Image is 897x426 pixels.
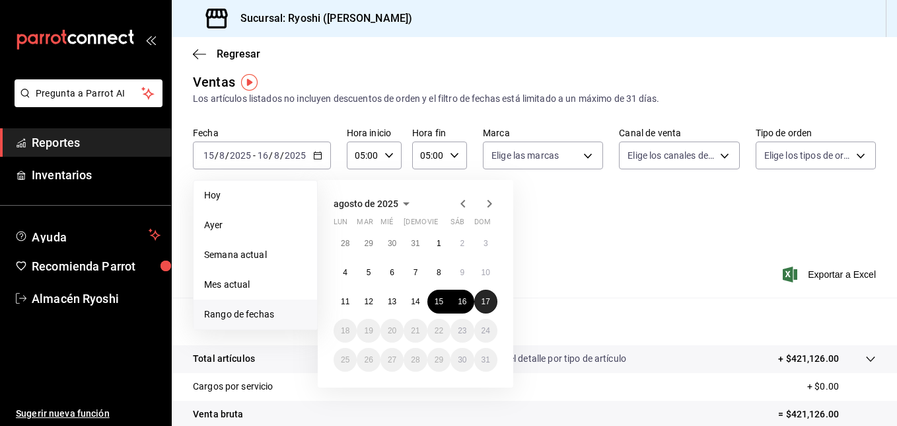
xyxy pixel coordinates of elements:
[388,239,396,248] abbr: 30 de julio de 2025
[334,196,414,212] button: agosto de 2025
[413,268,418,277] abbr: 7 de agosto de 2025
[280,150,284,161] span: /
[404,348,427,372] button: 28 de agosto de 2025
[36,87,142,101] span: Pregunta a Parrot AI
[427,218,438,232] abbr: viernes
[364,297,373,306] abbr: 12 de agosto de 2025
[427,290,450,314] button: 15 de agosto de 2025
[404,232,427,255] button: 31 de julio de 2025
[193,72,235,92] div: Ventas
[474,261,497,284] button: 10 de agosto de 2025
[380,290,404,314] button: 13 de agosto de 2025
[341,239,349,248] abbr: 28 de julio de 2025
[388,326,396,335] abbr: 20 de agosto de 2025
[273,150,280,161] input: --
[619,128,739,138] label: Canal de venta
[343,268,347,277] abbr: 4 de agosto de 2025
[484,239,488,248] abbr: 3 de agosto de 2025
[193,407,243,421] p: Venta bruta
[219,150,225,161] input: --
[460,239,464,248] abbr: 2 de agosto de 2025
[411,239,419,248] abbr: 31 de julio de 2025
[756,128,876,138] label: Tipo de orden
[404,319,427,343] button: 21 de agosto de 2025
[9,96,162,110] a: Pregunta a Parrot AI
[435,355,443,364] abbr: 29 de agosto de 2025
[193,48,260,60] button: Regresar
[380,218,393,232] abbr: miércoles
[367,268,371,277] abbr: 5 de agosto de 2025
[204,278,306,292] span: Mes actual
[230,11,412,26] h3: Sucursal: Ryoshi ([PERSON_NAME])
[341,326,349,335] abbr: 18 de agosto de 2025
[32,227,143,243] span: Ayuda
[334,232,357,255] button: 28 de julio de 2025
[404,290,427,314] button: 14 de agosto de 2025
[450,290,474,314] button: 16 de agosto de 2025
[764,149,851,162] span: Elige los tipos de orden
[458,355,466,364] abbr: 30 de agosto de 2025
[204,248,306,262] span: Semana actual
[388,355,396,364] abbr: 27 de agosto de 2025
[357,218,373,232] abbr: martes
[427,261,450,284] button: 8 de agosto de 2025
[334,319,357,343] button: 18 de agosto de 2025
[474,319,497,343] button: 24 de agosto de 2025
[364,239,373,248] abbr: 29 de julio de 2025
[364,326,373,335] abbr: 19 de agosto de 2025
[215,150,219,161] span: /
[357,232,380,255] button: 29 de julio de 2025
[32,290,161,308] span: Almacén Ryoshi
[412,128,467,138] label: Hora fin
[257,150,269,161] input: --
[458,326,466,335] abbr: 23 de agosto de 2025
[404,218,482,232] abbr: jueves
[193,352,255,366] p: Total artículos
[241,74,258,91] img: Tooltip marker
[364,355,373,364] abbr: 26 de agosto de 2025
[474,232,497,255] button: 3 de agosto de 2025
[628,149,715,162] span: Elige los canales de venta
[32,166,161,184] span: Inventarios
[450,261,474,284] button: 9 de agosto de 2025
[474,348,497,372] button: 31 de agosto de 2025
[193,128,331,138] label: Fecha
[203,150,215,161] input: --
[450,218,464,232] abbr: sábado
[204,189,306,202] span: Hoy
[458,297,466,306] abbr: 16 de agosto de 2025
[807,380,876,394] p: + $0.00
[193,92,876,106] div: Los artículos listados no incluyen descuentos de orden y el filtro de fechas está limitado a un m...
[427,348,450,372] button: 29 de agosto de 2025
[411,297,419,306] abbr: 14 de agosto de 2025
[253,150,256,161] span: -
[32,134,161,151] span: Reportes
[225,150,229,161] span: /
[450,232,474,255] button: 2 de agosto de 2025
[482,355,490,364] abbr: 31 de agosto de 2025
[193,380,273,394] p: Cargos por servicio
[388,297,396,306] abbr: 13 de agosto de 2025
[284,150,306,161] input: ----
[785,267,876,282] span: Exportar a Excel
[380,232,404,255] button: 30 de julio de 2025
[427,232,450,255] button: 1 de agosto de 2025
[145,34,156,45] button: open_drawer_menu
[450,348,474,372] button: 30 de agosto de 2025
[357,319,380,343] button: 19 de agosto de 2025
[437,268,441,277] abbr: 8 de agosto de 2025
[460,268,464,277] abbr: 9 de agosto de 2025
[474,218,491,232] abbr: domingo
[204,218,306,232] span: Ayer
[347,128,402,138] label: Hora inicio
[334,290,357,314] button: 11 de agosto de 2025
[357,290,380,314] button: 12 de agosto de 2025
[334,348,357,372] button: 25 de agosto de 2025
[341,297,349,306] abbr: 11 de agosto de 2025
[16,407,161,421] span: Sugerir nueva función
[357,348,380,372] button: 26 de agosto de 2025
[437,239,441,248] abbr: 1 de agosto de 2025
[435,297,443,306] abbr: 15 de agosto de 2025
[229,150,252,161] input: ----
